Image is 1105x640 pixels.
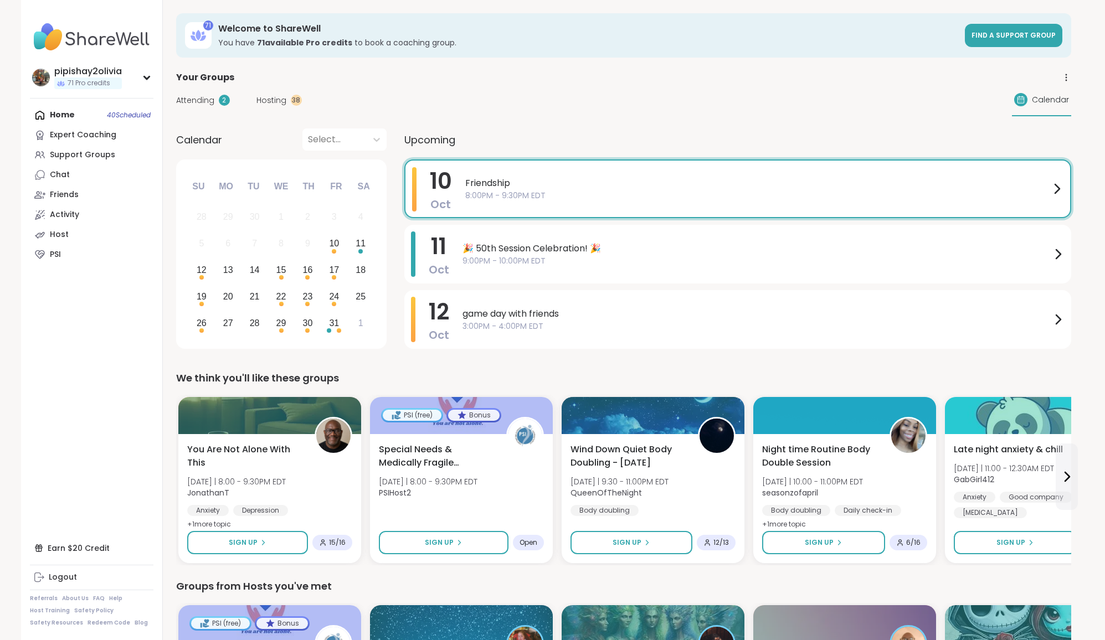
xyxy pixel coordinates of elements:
div: 30 [303,316,313,331]
div: 19 [197,289,207,304]
div: Bonus [448,410,500,421]
div: 13 [223,262,233,277]
div: 9 [305,236,310,251]
span: Friendship [465,177,1050,190]
div: We [269,174,293,199]
span: Oct [430,197,451,212]
span: Attending [176,95,214,106]
div: 27 [223,316,233,331]
a: Support Groups [30,145,153,165]
div: Choose Monday, October 13th, 2025 [216,259,240,282]
div: Groups from Hosts you've met [176,579,1071,594]
a: Expert Coaching [30,125,153,145]
b: PSIHost2 [379,487,411,498]
div: Choose Sunday, October 19th, 2025 [190,285,214,308]
div: Choose Saturday, October 11th, 2025 [349,232,373,256]
div: Th [296,174,321,199]
span: 🎉 50th Session Celebration! 🎉 [462,242,1051,255]
a: Safety Resources [30,619,83,627]
span: [DATE] | 8:00 - 9:30PM EDT [379,476,477,487]
img: ShareWell Nav Logo [30,18,153,56]
a: PSI [30,245,153,265]
span: Calendar [176,132,222,147]
div: Choose Thursday, October 23rd, 2025 [296,285,320,308]
div: PSI [50,249,61,260]
span: Hosting [256,95,286,106]
div: 21 [250,289,260,304]
div: Body doubling [571,505,639,516]
span: Wind Down Quiet Body Doubling - [DATE] [571,443,686,469]
div: Choose Tuesday, October 28th, 2025 [243,311,266,335]
span: Oct [429,327,449,343]
div: Logout [49,572,77,583]
div: Choose Saturday, October 18th, 2025 [349,259,373,282]
button: Sign Up [762,531,885,554]
button: Sign Up [187,531,308,554]
button: Sign Up [379,531,508,554]
span: 12 / 13 [713,538,729,547]
a: Help [109,595,122,602]
div: 29 [223,209,233,224]
span: 10 [430,166,452,197]
div: Mo [214,174,238,199]
span: 71 Pro credits [68,79,110,88]
div: 6 [225,236,230,251]
div: 29 [276,316,286,331]
div: 17 [329,262,339,277]
div: Not available Wednesday, October 8th, 2025 [269,232,293,256]
img: QueenOfTheNight [700,419,734,453]
div: Not available Thursday, October 2nd, 2025 [296,205,320,229]
div: Choose Wednesday, October 29th, 2025 [269,311,293,335]
div: Sa [351,174,376,199]
div: Not available Friday, October 3rd, 2025 [322,205,346,229]
span: 3:00PM - 4:00PM EDT [462,321,1051,332]
div: 3 [332,209,337,224]
div: 23 [303,289,313,304]
div: 24 [329,289,339,304]
span: 12 [429,296,449,327]
span: Open [520,538,537,547]
div: 38 [291,95,302,106]
div: Choose Sunday, October 12th, 2025 [190,259,214,282]
span: 9:00PM - 10:00PM EDT [462,255,1051,267]
b: JonathanT [187,487,229,498]
div: 28 [197,209,207,224]
span: Night time Routine Body Double Session [762,443,877,469]
span: Sign Up [613,538,641,548]
div: Not available Saturday, October 4th, 2025 [349,205,373,229]
div: 1 [279,209,284,224]
div: 22 [276,289,286,304]
a: FAQ [93,595,105,602]
div: Choose Monday, October 27th, 2025 [216,311,240,335]
div: Earn $20 Credit [30,538,153,558]
div: 30 [250,209,260,224]
a: Referrals [30,595,58,602]
div: Choose Friday, October 24th, 2025 [322,285,346,308]
span: Your Groups [176,71,234,84]
div: 18 [356,262,366,277]
div: 26 [197,316,207,331]
h3: Welcome to ShareWell [218,23,958,35]
div: Not available Sunday, September 28th, 2025 [190,205,214,229]
b: seasonzofapril [762,487,818,498]
div: Not available Thursday, October 9th, 2025 [296,232,320,256]
div: 4 [358,209,363,224]
div: 16 [303,262,313,277]
div: Choose Wednesday, October 15th, 2025 [269,259,293,282]
span: [DATE] | 10:00 - 11:00PM EDT [762,476,863,487]
div: Choose Tuesday, October 14th, 2025 [243,259,266,282]
a: About Us [62,595,89,602]
div: Bonus [256,618,308,629]
div: 28 [250,316,260,331]
div: Tu [241,174,266,199]
a: Logout [30,567,153,587]
span: Upcoming [404,132,455,147]
div: Friends [50,189,79,200]
span: Special Needs & Medically Fragile Parenting [379,443,494,469]
span: Oct [429,262,449,277]
b: QueenOfTheNight [571,487,642,498]
div: 71 [203,20,213,30]
img: pipishay2olivia [32,69,50,86]
div: 10 [329,236,339,251]
div: Choose Thursday, October 30th, 2025 [296,311,320,335]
